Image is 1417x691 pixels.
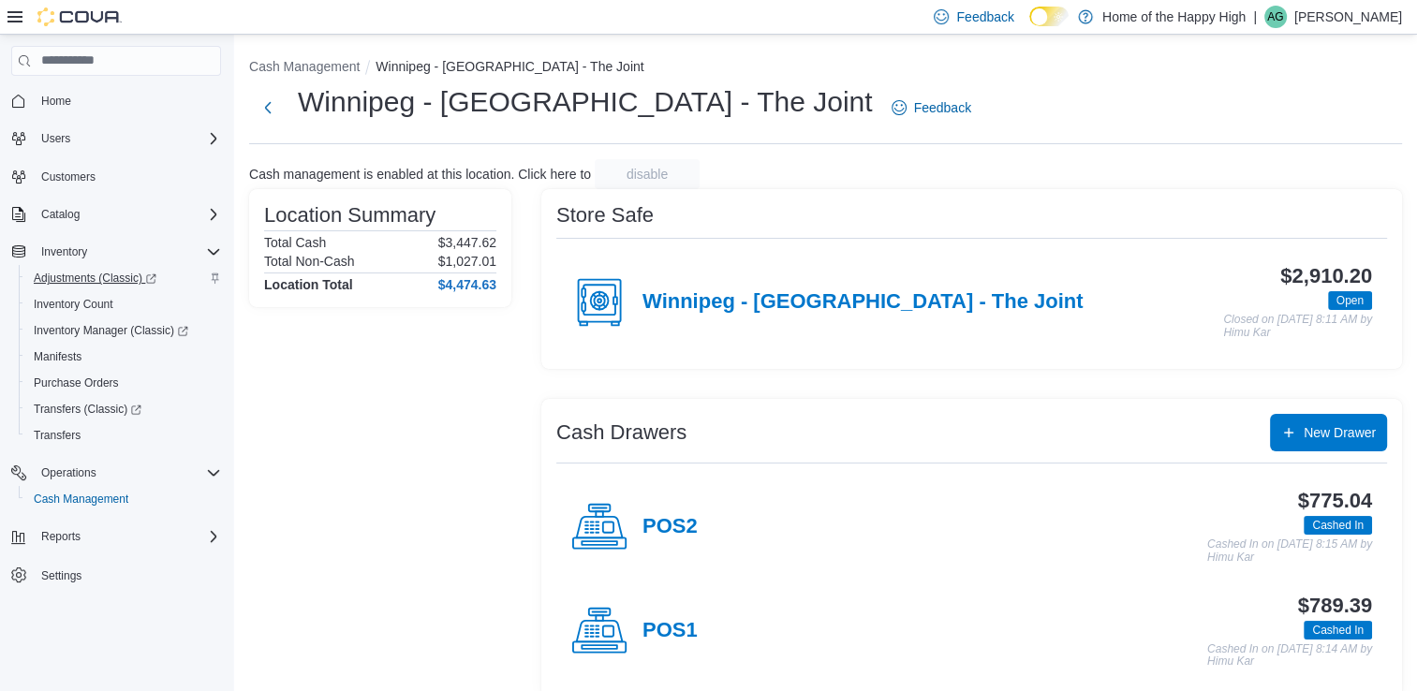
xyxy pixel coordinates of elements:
div: Armando Galan Cedeno [1264,6,1287,28]
span: Transfers [26,424,221,447]
h3: $2,910.20 [1280,265,1372,287]
span: Users [41,131,70,146]
span: Home [41,94,71,109]
a: Feedback [884,89,979,126]
span: Transfers [34,428,81,443]
a: Inventory Manager (Classic) [19,317,229,344]
p: Home of the Happy High [1102,6,1246,28]
a: Settings [34,565,89,587]
h3: Location Summary [264,204,435,227]
p: Cashed In on [DATE] 8:14 AM by Himu Kar [1207,643,1372,669]
button: Transfers [19,422,229,448]
span: Customers [34,165,221,188]
span: Feedback [956,7,1013,26]
span: Reports [34,525,221,548]
button: Purchase Orders [19,370,229,396]
h6: Total Cash [264,235,326,250]
span: Customers [41,169,96,184]
button: Settings [4,561,229,588]
span: Open [1328,291,1372,310]
span: Adjustments (Classic) [34,271,156,286]
h4: $4,474.63 [438,277,496,292]
nav: An example of EuiBreadcrumbs [249,57,1402,80]
button: Operations [4,460,229,486]
span: Catalog [34,203,221,226]
a: Inventory Manager (Classic) [26,319,196,342]
button: Home [4,87,229,114]
a: Adjustments (Classic) [19,265,229,291]
a: Purchase Orders [26,372,126,394]
button: Reports [34,525,88,548]
button: Catalog [4,201,229,228]
button: Reports [4,523,229,550]
h3: $789.39 [1298,595,1372,617]
input: Dark Mode [1029,7,1069,26]
button: Operations [34,462,104,484]
span: Settings [34,563,221,586]
h1: Winnipeg - [GEOGRAPHIC_DATA] - The Joint [298,83,873,121]
button: disable [595,159,700,189]
h4: Location Total [264,277,353,292]
button: Next [249,89,287,126]
h3: Store Safe [556,204,654,227]
h3: Cash Drawers [556,421,686,444]
p: $1,027.01 [438,254,496,269]
span: Inventory [34,241,221,263]
span: Transfers (Classic) [26,398,221,420]
span: Cash Management [34,492,128,507]
h4: POS2 [642,515,698,539]
span: Adjustments (Classic) [26,267,221,289]
button: Users [4,125,229,152]
p: Cash management is enabled at this location. Click here to [249,167,591,182]
span: Manifests [26,345,221,368]
span: Operations [41,465,96,480]
span: Feedback [914,98,971,117]
span: Purchase Orders [26,372,221,394]
p: Cashed In on [DATE] 8:15 AM by Himu Kar [1207,538,1372,564]
a: Transfers (Classic) [19,396,229,422]
span: Dark Mode [1029,26,1030,27]
span: Inventory Count [26,293,221,316]
span: Purchase Orders [34,375,119,390]
span: Inventory [41,244,87,259]
a: Transfers [26,424,88,447]
button: Users [34,127,78,150]
span: Reports [41,529,81,544]
span: Home [34,89,221,112]
span: Cashed In [1312,517,1364,534]
span: Transfers (Classic) [34,402,141,417]
h4: Winnipeg - [GEOGRAPHIC_DATA] - The Joint [642,290,1083,315]
span: Cashed In [1312,622,1364,639]
nav: Complex example [11,80,221,638]
span: Cash Management [26,488,221,510]
a: Manifests [26,345,89,368]
span: Users [34,127,221,150]
h4: POS1 [642,619,698,643]
span: Inventory Count [34,297,113,312]
span: Cashed In [1304,621,1372,640]
span: Catalog [41,207,80,222]
button: Winnipeg - [GEOGRAPHIC_DATA] - The Joint [376,59,643,74]
button: Manifests [19,344,229,370]
span: Operations [34,462,221,484]
span: Inventory Manager (Classic) [34,323,188,338]
a: Adjustments (Classic) [26,267,164,289]
p: [PERSON_NAME] [1294,6,1402,28]
span: Cashed In [1304,516,1372,535]
span: New Drawer [1304,423,1376,442]
button: Inventory [34,241,95,263]
span: disable [627,165,668,184]
a: Customers [34,166,103,188]
a: Home [34,90,79,112]
p: Closed on [DATE] 8:11 AM by Himu Kar [1223,314,1372,339]
span: Settings [41,568,81,583]
a: Cash Management [26,488,136,510]
button: Cash Management [19,486,229,512]
span: Open [1336,292,1364,309]
img: Cova [37,7,122,26]
p: $3,447.62 [438,235,496,250]
a: Transfers (Classic) [26,398,149,420]
h3: $775.04 [1298,490,1372,512]
a: Inventory Count [26,293,121,316]
span: AG [1267,6,1283,28]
